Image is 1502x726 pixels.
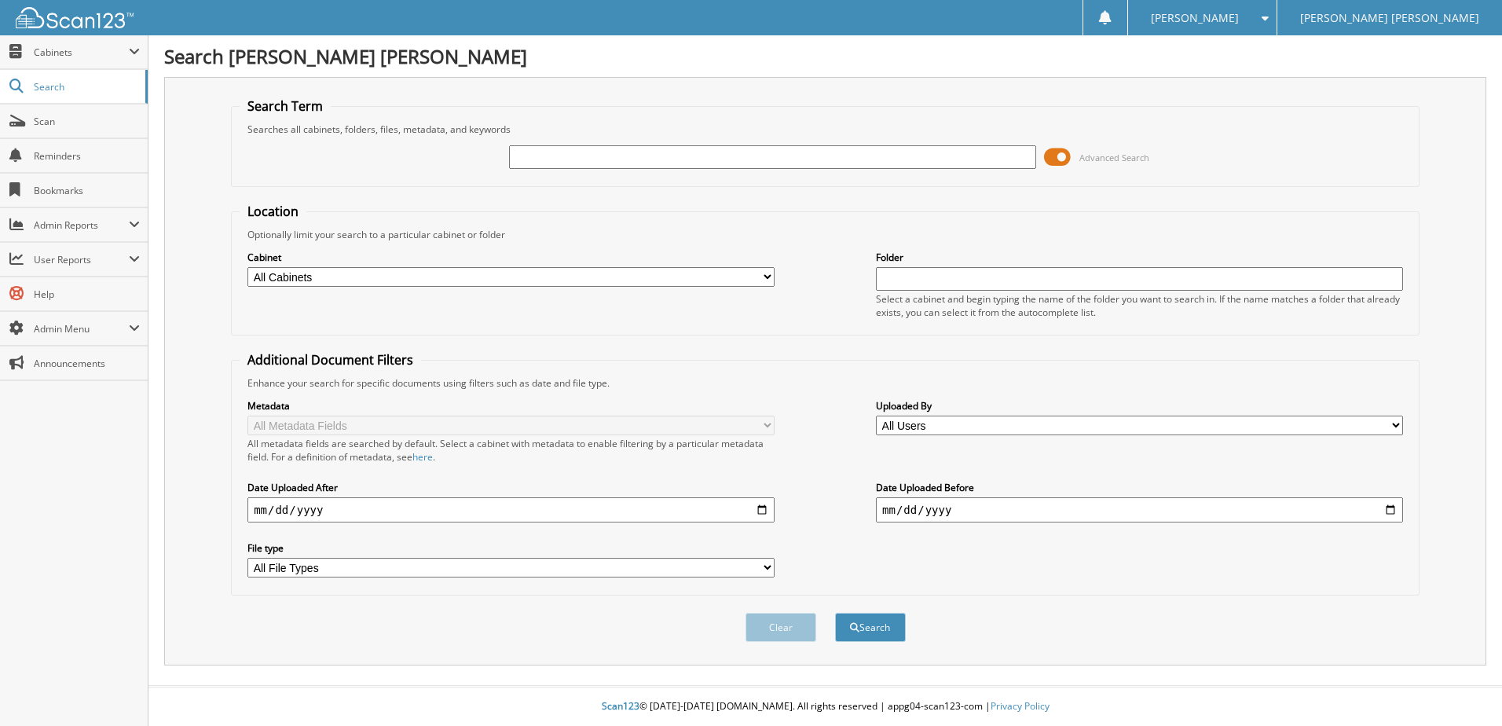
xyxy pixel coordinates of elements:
[602,699,639,713] span: Scan123
[16,7,134,28] img: scan123-logo-white.svg
[34,115,140,128] span: Scan
[240,376,1411,390] div: Enhance your search for specific documents using filters such as date and file type.
[1151,13,1239,23] span: [PERSON_NAME]
[34,46,129,59] span: Cabinets
[240,351,421,368] legend: Additional Document Filters
[34,80,137,93] span: Search
[247,497,775,522] input: start
[240,97,331,115] legend: Search Term
[876,399,1403,412] label: Uploaded By
[34,184,140,197] span: Bookmarks
[1079,152,1149,163] span: Advanced Search
[240,228,1411,241] div: Optionally limit your search to a particular cabinet or folder
[991,699,1050,713] a: Privacy Policy
[34,149,140,163] span: Reminders
[247,481,775,494] label: Date Uploaded After
[34,357,140,370] span: Announcements
[34,218,129,232] span: Admin Reports
[746,613,816,642] button: Clear
[247,437,775,464] div: All metadata fields are searched by default. Select a cabinet with metadata to enable filtering b...
[876,497,1403,522] input: end
[876,481,1403,494] label: Date Uploaded Before
[247,399,775,412] label: Metadata
[34,253,129,266] span: User Reports
[835,613,906,642] button: Search
[876,292,1403,319] div: Select a cabinet and begin typing the name of the folder you want to search in. If the name match...
[34,288,140,301] span: Help
[1423,651,1502,726] iframe: Chat Widget
[247,251,775,264] label: Cabinet
[240,203,306,220] legend: Location
[247,541,775,555] label: File type
[1300,13,1479,23] span: [PERSON_NAME] [PERSON_NAME]
[148,687,1502,726] div: © [DATE]-[DATE] [DOMAIN_NAME]. All rights reserved | appg04-scan123-com |
[240,123,1411,136] div: Searches all cabinets, folders, files, metadata, and keywords
[876,251,1403,264] label: Folder
[164,43,1486,69] h1: Search [PERSON_NAME] [PERSON_NAME]
[34,322,129,335] span: Admin Menu
[412,450,433,464] a: here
